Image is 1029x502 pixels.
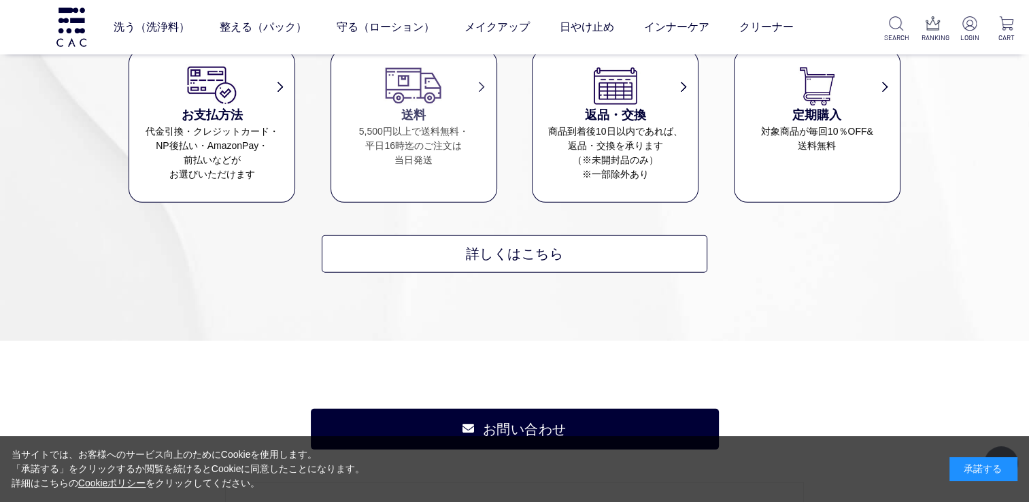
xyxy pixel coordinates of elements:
[533,64,698,182] a: 返品・交換 商品到着後10日以内であれば、返品・交換を承ります（※未開封品のみ）※一部除外あり
[994,16,1018,43] a: CART
[884,16,908,43] a: SEARCH
[54,7,88,46] img: logo
[464,8,529,46] a: メイクアップ
[311,409,719,450] a: お問い合わせ
[129,124,294,182] dd: 代金引換・クレジットカード・ NP後払い・AmazonPay・ 前払いなどが お選びいただけます
[331,124,496,167] dd: 5,500円以上で送料無料・ 平日16時迄のご注文は 当日発送
[559,8,613,46] a: 日やけ止め
[739,8,793,46] a: クリーナー
[12,448,365,490] div: 当サイトでは、お客様へのサービス向上のためにCookieを使用します。 「承諾する」をクリックするか閲覧を続けるとCookieに同意したことになります。 詳細はこちらの をクリックしてください。
[336,8,434,46] a: 守る（ローション）
[78,478,146,488] a: Cookieポリシー
[322,235,707,273] a: 詳しくはこちら
[735,64,900,153] a: 定期購入 対象商品が毎回10％OFF&送料無料
[958,16,981,43] a: LOGIN
[331,64,496,167] a: 送料 5,500円以上で送料無料・平日16時迄のご注文は当日発送
[643,8,709,46] a: インナーケア
[958,33,981,43] p: LOGIN
[921,33,945,43] p: RANKING
[994,33,1018,43] p: CART
[533,124,698,182] dd: 商品到着後10日以内であれば、 返品・交換を承ります （※未開封品のみ） ※一部除外あり
[331,106,496,124] h3: 送料
[129,64,294,182] a: お支払方法 代金引換・クレジットカード・NP後払い・AmazonPay・前払いなどがお選びいただけます
[219,8,306,46] a: 整える（パック）
[113,8,189,46] a: 洗う（洗浄料）
[533,106,698,124] h3: 返品・交換
[884,33,908,43] p: SEARCH
[921,16,945,43] a: RANKING
[949,457,1017,481] div: 承諾する
[129,106,294,124] h3: お支払方法
[735,106,900,124] h3: 定期購入
[735,124,900,153] dd: 対象商品が毎回10％OFF& 送料無料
